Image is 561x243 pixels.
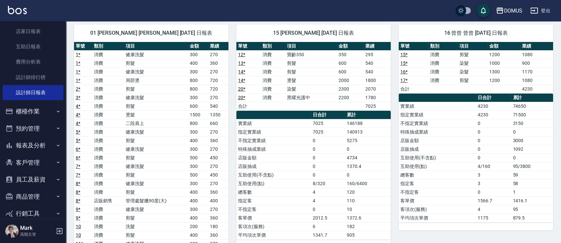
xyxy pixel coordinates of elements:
[92,59,124,67] td: 消費
[236,42,391,111] table: a dense table
[92,214,124,222] td: 消費
[476,110,511,119] td: 4230
[458,76,488,85] td: 剪髮
[285,85,337,93] td: 染髮
[399,102,476,110] td: 實業績
[345,171,391,179] td: 0
[92,153,124,162] td: 消費
[92,50,124,59] td: 消費
[188,214,208,222] td: 400
[520,85,553,93] td: 4230
[520,42,553,51] th: 業績
[124,59,188,67] td: 剪髮
[511,179,553,188] td: 58
[188,67,208,76] td: 300
[345,214,391,222] td: 1372.6
[520,76,553,85] td: 1080
[399,128,476,136] td: 特殊抽成業績
[407,30,545,36] span: 16 曾曾 曾曾 [DATE] 日報表
[458,50,488,59] td: 剪髮
[488,76,520,85] td: 1200
[399,94,553,223] table: a dense table
[124,119,188,128] td: 二段肩上
[236,119,311,128] td: 實業績
[520,59,553,67] td: 900
[236,222,311,231] td: 客項次(服務)
[92,205,124,214] td: 消費
[311,222,345,231] td: 6
[477,4,490,17] button: save
[92,110,124,119] td: 消費
[476,188,511,196] td: 0
[399,42,428,51] th: 單號
[528,5,553,17] button: 登出
[364,93,391,102] td: 1780
[3,137,63,154] button: 報表及分析
[92,145,124,153] td: 消費
[236,162,311,171] td: 店販抽成
[364,42,391,51] th: 業績
[511,162,553,171] td: 95/3800
[208,205,228,214] td: 270
[236,111,391,240] table: a dense table
[399,214,476,222] td: 平均項次單價
[488,67,520,76] td: 1300
[208,128,228,136] td: 270
[337,50,364,59] td: 350
[236,214,311,222] td: 客單價
[476,162,511,171] td: 4/160
[124,188,188,196] td: 剪髮
[476,128,511,136] td: 0
[458,42,488,51] th: 項目
[399,110,476,119] td: 指定實業績
[3,24,63,39] a: 店家日報表
[476,153,511,162] td: 0
[188,171,208,179] td: 500
[188,119,208,128] td: 800
[124,102,188,110] td: 剪髮
[124,231,188,239] td: 剪髮
[511,214,553,222] td: 879.5
[124,76,188,85] td: 局部燙
[208,136,228,145] td: 360
[476,196,511,205] td: 1566.7
[345,196,391,205] td: 110
[188,76,208,85] td: 800
[208,179,228,188] td: 270
[92,136,124,145] td: 消費
[399,171,476,179] td: 總客數
[364,50,391,59] td: 295
[399,196,476,205] td: 客單價
[345,222,391,231] td: 182
[311,214,345,222] td: 2012.5
[428,59,458,67] td: 消費
[92,67,124,76] td: 消費
[488,59,520,67] td: 1000
[236,171,311,179] td: 互助使用(不含點)
[3,154,63,171] button: 客戶管理
[520,50,553,59] td: 1080
[92,102,124,110] td: 消費
[476,205,511,214] td: 4
[476,119,511,128] td: 0
[92,188,124,196] td: 消費
[188,59,208,67] td: 400
[92,76,124,85] td: 消費
[345,205,391,214] td: 10
[208,59,228,67] td: 360
[345,231,391,239] td: 905
[208,93,228,102] td: 270
[188,50,208,59] td: 300
[493,4,525,18] button: DOMUS
[285,50,337,59] td: 寶齡350
[236,128,311,136] td: 指定實業績
[124,214,188,222] td: 剪髮
[345,145,391,153] td: 0
[124,85,188,93] td: 剪髮
[511,94,553,102] th: 累計
[311,179,345,188] td: 8/320
[236,145,311,153] td: 特殊抽成業績
[208,67,228,76] td: 270
[208,214,228,222] td: 360
[3,39,63,54] a: 互助日報表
